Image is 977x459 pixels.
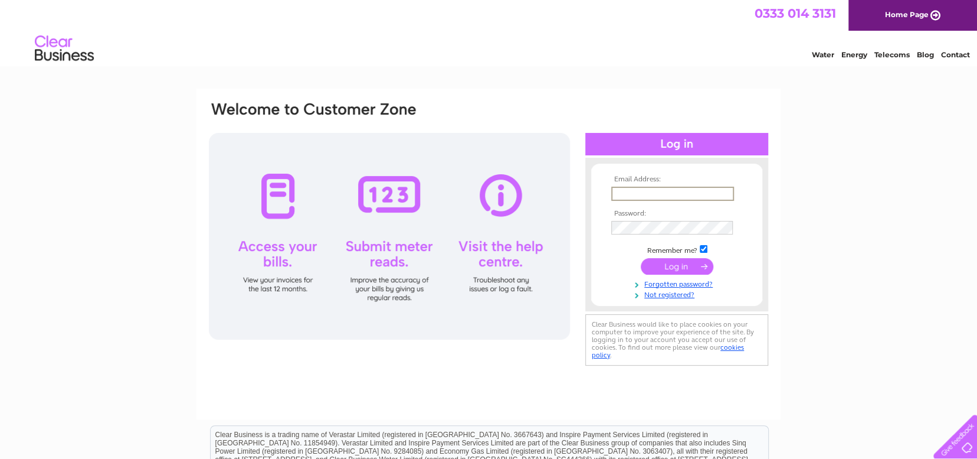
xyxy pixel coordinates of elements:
a: Telecoms [874,50,910,59]
a: Water [812,50,834,59]
a: 0333 014 3131 [755,6,836,21]
div: Clear Business is a trading name of Verastar Limited (registered in [GEOGRAPHIC_DATA] No. 3667643... [211,6,768,57]
div: Clear Business would like to place cookies on your computer to improve your experience of the sit... [585,314,768,366]
th: Email Address: [608,175,745,184]
a: Energy [841,50,867,59]
a: Forgotten password? [611,278,745,289]
input: Submit [641,258,713,275]
a: Contact [941,50,970,59]
a: cookies policy [592,343,744,359]
th: Password: [608,210,745,218]
a: Blog [917,50,934,59]
a: Not registered? [611,288,745,300]
img: logo.png [34,31,94,67]
td: Remember me? [608,243,745,255]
